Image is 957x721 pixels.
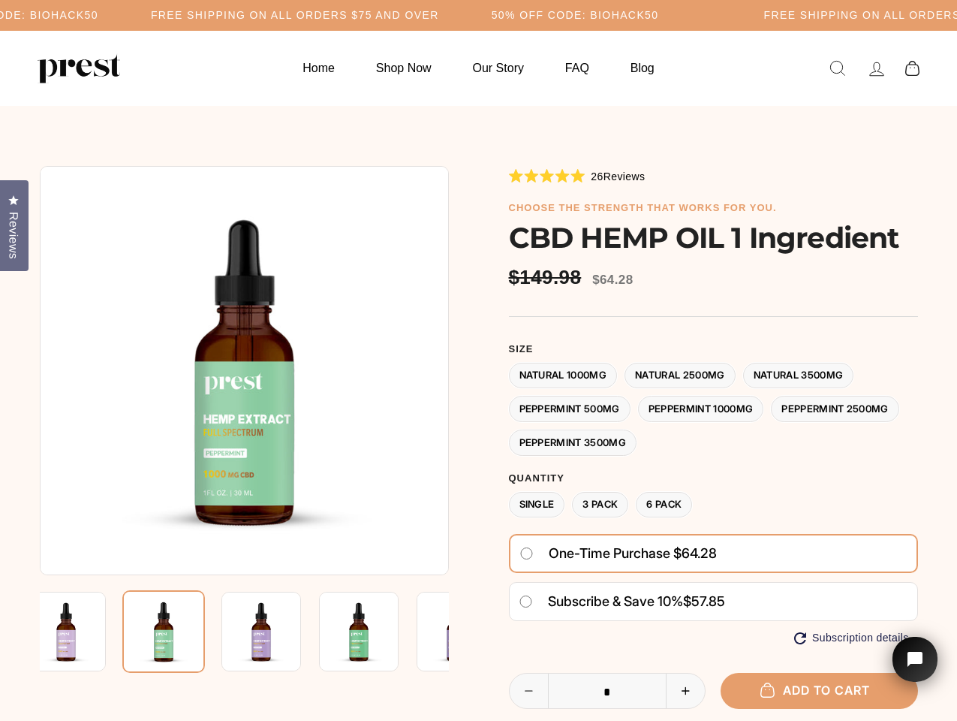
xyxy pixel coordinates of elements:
span: 26 [591,170,603,183]
label: Quantity [509,472,918,484]
img: CBD HEMP OIL 1 Ingredient [26,592,106,671]
label: 6 Pack [636,492,692,518]
span: Subscribe & save 10% [548,593,683,609]
img: CBD HEMP OIL 1 Ingredient [122,590,205,673]
label: Natural 3500MG [743,363,854,389]
label: Peppermint 3500MG [509,430,637,456]
span: $64.28 [592,273,633,287]
button: Reduce item quantity by one [510,674,549,708]
label: Peppermint 500MG [509,396,630,422]
img: CBD HEMP OIL 1 Ingredient [319,592,399,671]
ul: Primary [284,53,673,83]
iframe: Tidio Chat [873,616,957,721]
button: Add to cart [721,673,918,708]
label: Natural 2500MG [624,363,736,389]
label: Size [509,343,918,355]
label: Peppermint 2500MG [771,396,899,422]
span: Reviews [4,212,23,259]
span: $57.85 [683,593,725,609]
h1: CBD HEMP OIL 1 Ingredient [509,221,918,255]
label: 3 Pack [572,492,628,518]
button: Subscription details [794,632,908,644]
a: Shop Now [357,53,450,83]
img: CBD HEMP OIL 1 Ingredient [417,592,496,671]
label: Peppermint 1000MG [638,396,764,422]
input: One-time purchase $64.28 [519,548,534,560]
span: Subscription details [812,632,908,644]
input: Subscribe & save 10%$57.85 [519,596,533,608]
div: 26Reviews [509,167,646,184]
a: Blog [612,53,673,83]
a: Home [284,53,354,83]
span: $149.98 [509,266,585,289]
span: Reviews [603,170,646,183]
input: quantity [510,674,706,710]
h5: Free Shipping on all orders $75 and over [151,9,439,22]
a: Our Story [454,53,543,83]
button: Increase item quantity by one [666,674,705,708]
span: One-time purchase $64.28 [549,540,717,567]
a: FAQ [546,53,608,83]
h6: choose the strength that works for you. [509,202,918,214]
img: PREST ORGANICS [38,53,120,83]
label: Natural 1000MG [509,363,618,389]
span: Add to cart [768,683,870,698]
h5: 50% OFF CODE: BIOHACK50 [492,9,659,22]
img: CBD HEMP OIL 1 Ingredient [40,166,449,575]
img: CBD HEMP OIL 1 Ingredient [221,592,301,671]
label: Single [509,492,565,518]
